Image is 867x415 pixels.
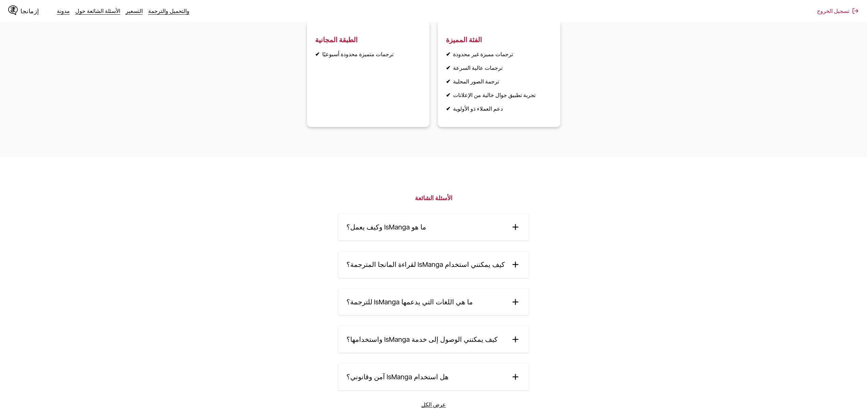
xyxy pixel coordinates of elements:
font: ✔ [446,105,450,112]
font: الأسئلة الشائعة [415,194,452,202]
font: ما هي اللغات التي يدعمها IsManga للترجمة؟ [346,298,473,306]
font: إزمانجا [20,8,39,14]
img: زائد [510,334,521,345]
font: هل استخدام IsManga آمن وقانوني؟ [346,373,449,381]
font: ✔ [446,78,450,85]
a: مدونة [57,7,70,14]
font: الطبقة المجانية [315,36,358,44]
font: ✔ [315,51,320,58]
font: ✔ [446,64,450,71]
img: شعار IsManga [8,5,18,15]
font: ✔ [446,92,450,98]
a: الأسئلة الشائعة حول [75,7,120,14]
a: التسعير [126,7,143,14]
summary: ما هو IsManga وكيف يعمل؟ [338,214,529,240]
a: عرض الكل [421,401,446,408]
a: والتحميل والترجمة [148,7,189,14]
font: تسجيل الخروج [817,7,849,14]
summary: كيف يمكنني استخدام IsManga لقراءة المانجا المترجمة؟ [338,251,529,278]
summary: كيف يمكنني الوصول إلى خدمة IsManga واستخدامها؟ [338,326,529,353]
summary: ما هي اللغات التي يدعمها IsManga للترجمة؟ [338,289,529,315]
img: زائد [510,297,521,307]
font: ترجمات عالية السرعة [453,64,502,71]
font: كيف يمكنني استخدام IsManga لقراءة المانجا المترجمة؟ [346,260,505,269]
img: زائد [510,222,521,232]
font: دعم العملاء ذو ​​الأولوية [453,105,503,112]
font: تجربة تطبيق جوال خالية من الإعلانات [453,92,536,98]
font: ✔ [446,51,450,58]
font: كيف يمكنني الوصول إلى خدمة IsManga واستخدامها؟ [346,335,498,344]
button: تسجيل الخروج [817,7,859,14]
font: ترجمات متميزة محدودة أسبوعيًا [322,51,393,58]
summary: هل استخدام IsManga آمن وقانوني؟ [338,364,529,390]
font: ترجمة الصور المحلية [453,78,499,85]
font: الفئة المميزة [446,36,482,44]
img: زائد [510,372,521,382]
font: ترجمات مميزة غير محدودة [453,51,513,58]
img: زائد [510,259,521,270]
font: ما هو IsManga وكيف يعمل؟ [346,223,426,231]
a: شعار IsMangaإزمانجا [8,5,51,16]
img: تسجيل الخروج [852,7,859,14]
